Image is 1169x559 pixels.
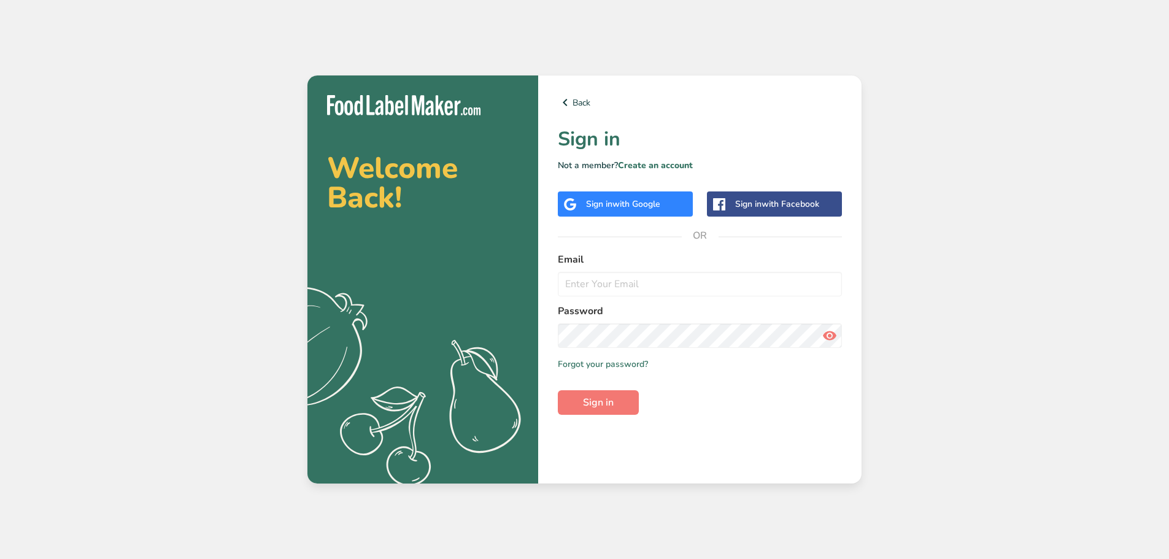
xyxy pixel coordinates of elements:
[586,198,660,210] div: Sign in
[327,95,480,115] img: Food Label Maker
[558,125,842,154] h1: Sign in
[682,217,719,254] span: OR
[558,252,842,267] label: Email
[762,198,819,210] span: with Facebook
[558,159,842,172] p: Not a member?
[558,390,639,415] button: Sign in
[612,198,660,210] span: with Google
[558,272,842,296] input: Enter Your Email
[618,160,693,171] a: Create an account
[735,198,819,210] div: Sign in
[583,395,614,410] span: Sign in
[327,153,519,212] h2: Welcome Back!
[558,95,842,110] a: Back
[558,304,842,318] label: Password
[558,358,648,371] a: Forgot your password?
